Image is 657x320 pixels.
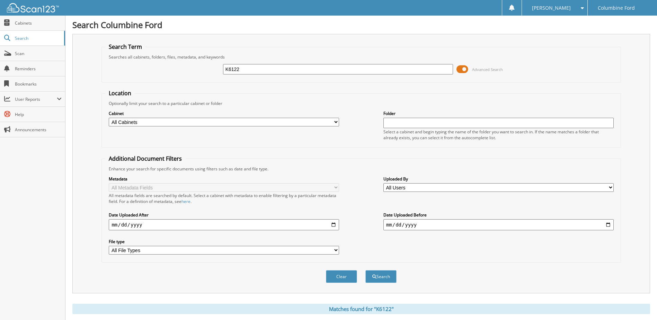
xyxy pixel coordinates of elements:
[326,270,357,283] button: Clear
[109,176,339,182] label: Metadata
[72,304,650,314] div: Matches found for "K6122"
[109,193,339,204] div: All metadata fields are searched by default. Select a cabinet with metadata to enable filtering b...
[532,6,571,10] span: [PERSON_NAME]
[365,270,397,283] button: Search
[7,3,59,12] img: scan123-logo-white.svg
[383,176,614,182] label: Uploaded By
[15,66,62,72] span: Reminders
[109,239,339,245] label: File type
[109,212,339,218] label: Date Uploaded After
[15,35,61,41] span: Search
[383,212,614,218] label: Date Uploaded Before
[598,6,635,10] span: Columbine Ford
[105,100,617,106] div: Optionally limit your search to a particular cabinet or folder
[105,89,135,97] legend: Location
[15,96,57,102] span: User Reports
[105,155,185,162] legend: Additional Document Filters
[15,20,62,26] span: Cabinets
[105,166,617,172] div: Enhance your search for specific documents using filters such as date and file type.
[109,219,339,230] input: start
[383,110,614,116] label: Folder
[383,219,614,230] input: end
[15,127,62,133] span: Announcements
[15,81,62,87] span: Bookmarks
[383,129,614,141] div: Select a cabinet and begin typing the name of the folder you want to search in. If the name match...
[15,112,62,117] span: Help
[472,67,503,72] span: Advanced Search
[105,54,617,60] div: Searches all cabinets, folders, files, metadata, and keywords
[181,198,190,204] a: here
[15,51,62,56] span: Scan
[72,19,650,30] h1: Search Columbine Ford
[109,110,339,116] label: Cabinet
[105,43,145,51] legend: Search Term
